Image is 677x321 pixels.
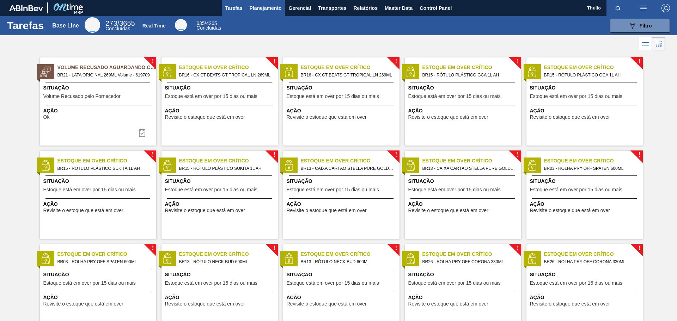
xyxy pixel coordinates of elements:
span: Revisite o estoque que está em over [530,115,610,120]
span: BR15 - RÓTULO PLÁSTICO GCA 1L AH [422,71,516,79]
span: Tarefas [225,4,243,12]
span: / 3655 [105,19,135,27]
span: Estoque em Over Crítico [301,64,400,71]
span: BR13 - RÓTULO NECK BUD 600ML [179,258,272,266]
span: Situação [165,271,276,278]
span: Filtro [640,23,652,29]
span: BR21 - LATA ORIGINAL 269ML Volume - 619709 [57,71,151,79]
button: icon-task-complete [134,126,151,140]
span: BR13 - CAIXA CARTÃO STELLA PURE GOLD 269ML [301,165,394,172]
span: Master Data [385,4,413,12]
span: Situação [165,178,276,185]
span: Estoque em Over Crítico [57,251,156,258]
span: Ação [287,107,398,115]
img: icon-task-complete [138,129,146,137]
img: TNhmsLtSVTkK8tSr43FrP2fwEKptu5GPRR3wAAAABJRU5ErkJggg== [9,5,43,11]
span: Estoque em Over Crítico [179,64,278,71]
span: Revisite o estoque que está em over [408,115,488,120]
span: BR13 - RÓTULO NECK BUD 600ML [301,258,394,266]
span: Estoque está em over por 15 dias ou mais [408,94,501,99]
span: Ação [408,200,519,208]
span: Volume Recusado Aguardando Ciência [57,64,156,71]
div: Real Time [142,23,166,29]
div: Base Line [85,17,100,33]
span: Estoque está em over por 15 dias ou mais [165,187,257,192]
img: status [527,253,537,264]
span: Ação [530,200,641,208]
span: BR03 - ROLHA PRY OFF SPATEN 600ML [57,258,151,266]
span: Planejamento [249,4,281,12]
span: Situação [165,84,276,92]
span: Ação [530,107,641,115]
span: Concluídas [196,25,221,31]
span: Estoque está em over por 15 dias ou mais [530,94,622,99]
div: Real Time [196,21,221,30]
span: Estoque está em over por 15 dias ou mais [530,187,622,192]
span: 635 [196,20,205,26]
span: Estoque está em over por 15 dias ou mais [408,187,501,192]
span: Estoque está em over por 15 dias ou mais [43,187,136,192]
span: Revisite o estoque que está em over [408,301,488,307]
span: Estoque está em over por 15 dias ou mais [165,94,257,99]
span: Revisite o estoque que está em over [287,301,367,307]
img: status [405,67,416,77]
span: Estoque está em over por 15 dias ou mais [287,280,379,286]
span: Control Panel [420,4,452,12]
span: Ação [287,200,398,208]
span: ! [152,152,154,158]
span: Ação [43,107,154,115]
span: Estoque em Over Crítico [544,157,643,165]
span: Situação [530,178,641,185]
span: Estoque em Over Crítico [301,251,400,258]
span: Revisite o estoque que está em over [287,208,367,213]
span: Situação [287,178,398,185]
div: Base Line [52,23,79,29]
div: Visão em Lista [639,37,652,50]
button: Notificações [606,3,629,13]
span: Estoque está em over por 15 dias ou mais [408,280,501,286]
span: ! [273,152,275,158]
span: Gerencial [288,4,311,12]
span: Estoque em Over Crítico [301,157,400,165]
span: Revisite o estoque que está em over [43,301,123,307]
span: Ação [530,294,641,301]
img: status [162,160,172,171]
span: Estoque em Over Crítico [57,157,156,165]
span: Situação [408,178,519,185]
span: Estoque em Over Crítico [179,251,278,258]
span: Revisite o estoque que está em over [165,115,245,120]
button: Filtro [610,19,670,33]
span: BR15 - RÓTULO PLÁSTICO SUKITA 1L AH [179,165,272,172]
div: Visão em Cards [652,37,665,50]
div: Real Time [175,19,187,31]
span: Ação [43,200,154,208]
span: ! [517,152,519,158]
img: status [283,253,294,264]
span: ! [152,246,154,251]
span: Situação [287,84,398,92]
img: status [40,67,51,77]
img: status [162,67,172,77]
span: ! [638,59,640,64]
span: Estoque em Over Crítico [544,64,643,71]
span: Revisite o estoque que está em over [408,208,488,213]
img: status [527,67,537,77]
span: ! [395,59,397,64]
span: Estoque em Over Crítico [422,251,521,258]
span: Estoque em Over Crítico [422,64,521,71]
span: ! [395,152,397,158]
span: ! [395,246,397,251]
span: Ação [287,294,398,301]
span: / 4265 [196,20,217,26]
span: Ação [165,200,276,208]
span: Revisite o estoque que está em over [287,115,367,120]
span: Situação [43,271,154,278]
span: Estoque está em over por 15 dias ou mais [287,187,379,192]
img: status [405,253,416,264]
img: status [283,67,294,77]
span: Estoque está em over por 15 dias ou mais [530,280,622,286]
span: Situação [287,271,398,278]
span: Concluídas [105,26,130,31]
span: Situação [530,271,641,278]
span: Ação [408,107,519,115]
